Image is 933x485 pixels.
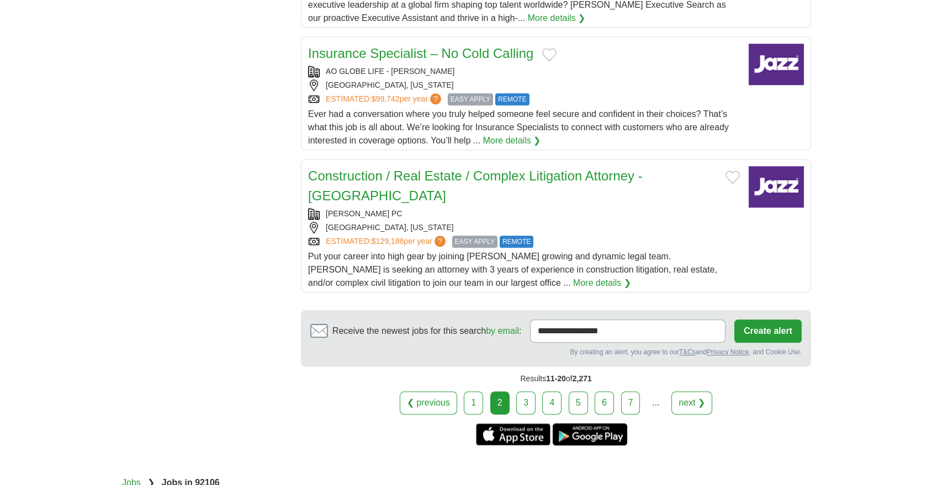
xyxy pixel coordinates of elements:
[595,391,614,414] a: 6
[464,391,483,414] a: 1
[490,391,510,414] div: 2
[430,93,441,104] span: ?
[308,46,533,61] a: Insurance Specialist – No Cold Calling
[573,276,631,290] a: More details ❯
[725,170,740,184] button: Add to favorite jobs
[308,66,740,77] div: AO GLOBE LIFE - [PERSON_NAME]
[671,391,712,414] a: next ❯
[452,236,497,248] span: EASY APPLY
[569,391,588,414] a: 5
[483,134,541,147] a: More details ❯
[542,391,561,414] a: 4
[434,236,446,247] span: ?
[326,236,448,248] a: ESTIMATED:$129,186per year?
[310,347,802,357] div: By creating an alert, you agree to our and , and Cookie Use.
[372,237,404,246] span: $129,186
[308,208,740,220] div: [PERSON_NAME] PC
[486,326,519,335] a: by email
[572,374,592,383] span: 2,271
[528,12,586,25] a: More details ❯
[707,348,749,356] a: Privacy Notice
[308,168,643,203] a: Construction / Real Estate / Complex Litigation Attorney - [GEOGRAPHIC_DATA]
[749,166,804,207] img: Company logo
[476,423,550,445] a: Get the iPhone app
[308,79,740,91] div: [GEOGRAPHIC_DATA], [US_STATE]
[301,366,811,391] div: Results of
[645,392,667,414] div: ...
[553,423,627,445] a: Get the Android app
[495,93,529,105] span: REMOTE
[326,93,443,105] a: ESTIMATED:$99,742per year?
[542,48,556,61] button: Add to favorite jobs
[448,93,493,105] span: EASY APPLY
[516,391,536,414] a: 3
[679,348,696,356] a: T&Cs
[749,44,804,85] img: Company logo
[332,324,521,338] span: Receive the newest jobs for this search :
[372,94,400,103] span: $99,742
[308,222,740,233] div: [GEOGRAPHIC_DATA], [US_STATE]
[400,391,457,414] a: ❮ previous
[308,109,729,145] span: Ever had a conversation where you truly helped someone feel secure and confident in their choices...
[734,319,802,343] button: Create alert
[621,391,640,414] a: 7
[308,252,717,287] span: Put your career into high gear by joining [PERSON_NAME] growing and dynamic legal team. [PERSON_N...
[546,374,566,383] span: 11-20
[500,236,533,248] span: REMOTE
